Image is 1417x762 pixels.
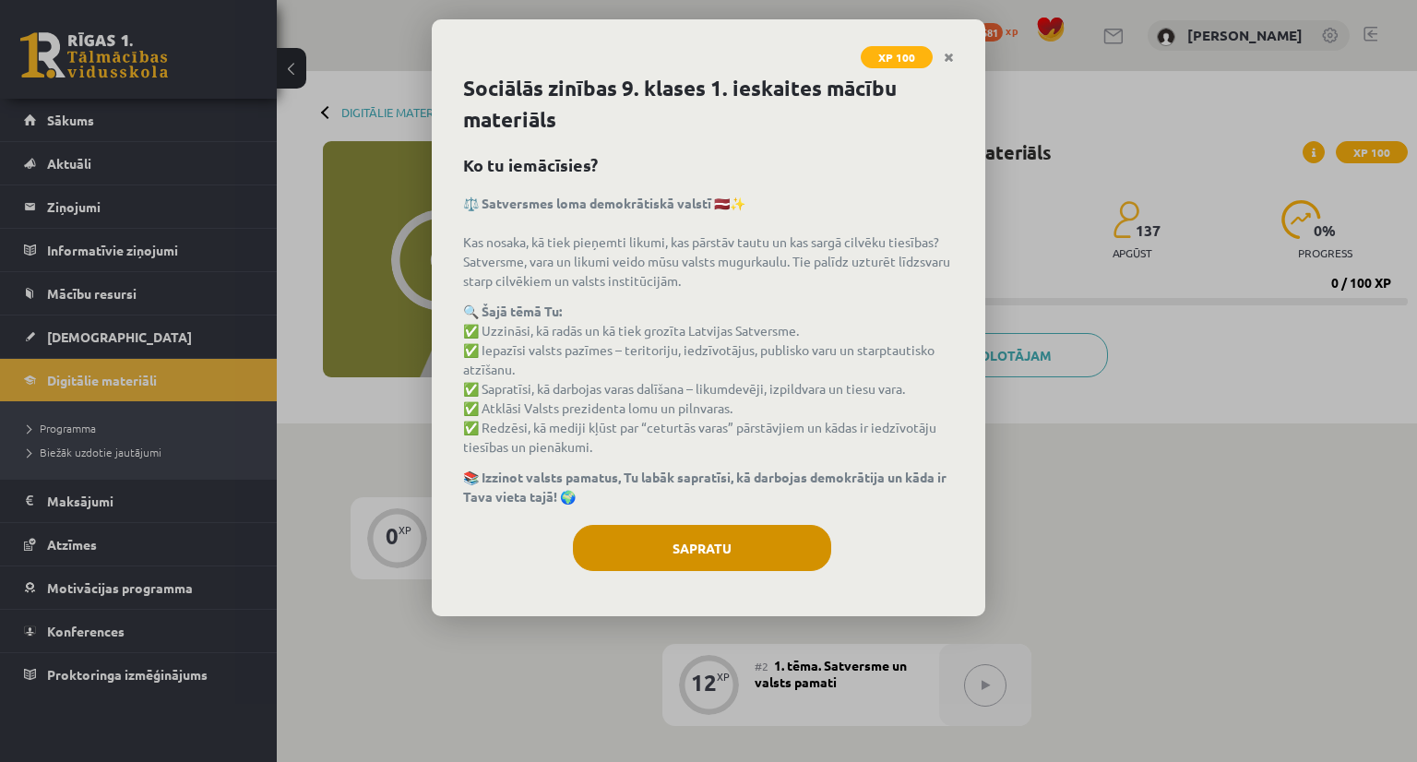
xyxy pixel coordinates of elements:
[861,46,933,68] span: XP 100
[463,194,954,291] p: Kas nosaka, kā tiek pieņemti likumi, kas pārstāv tautu un kas sargā cilvēku tiesības? Satversme, ...
[933,40,965,76] a: Close
[463,152,954,177] h2: Ko tu iemācīsies?
[463,195,745,211] strong: ⚖️ Satversmes loma demokrātiskā valstī 🇱🇻✨
[463,73,954,136] h1: Sociālās zinības 9. klases 1. ieskaites mācību materiāls
[463,469,947,505] strong: 📚 Izzinot valsts pamatus, Tu labāk sapratīsi, kā darbojas demokrātija un kāda ir Tava vieta tajā! 🌍
[463,302,954,457] p: ✅ Uzzināsi, kā radās un kā tiek grozīta Latvijas Satversme. ✅ Iepazīsi valsts pazīmes – teritorij...
[463,303,562,319] strong: 🔍 Šajā tēmā Tu:
[573,525,831,571] button: Sapratu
